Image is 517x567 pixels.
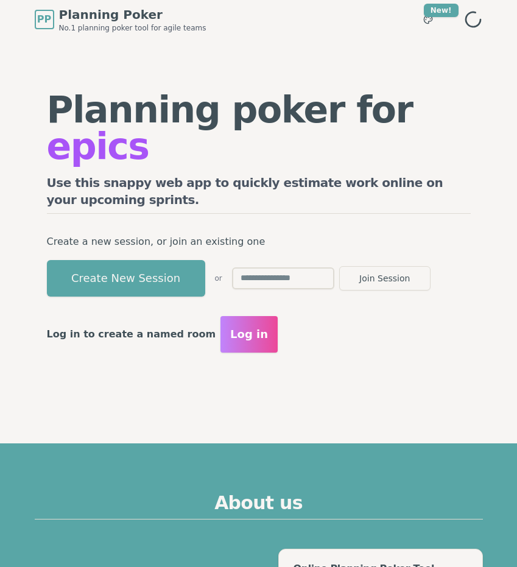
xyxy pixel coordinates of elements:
button: Create New Session [47,260,205,297]
h2: Use this snappy web app to quickly estimate work online on your upcoming sprints. [47,174,471,214]
button: Join Session [339,266,431,291]
a: PPPlanning PokerNo.1 planning poker tool for agile teams [35,6,206,33]
h2: About us [35,492,483,519]
span: Log in [230,326,268,343]
span: epics [47,125,149,167]
span: No.1 planning poker tool for agile teams [59,23,206,33]
button: Log in [220,316,278,353]
span: Planning Poker [59,6,206,23]
button: New! [417,9,439,30]
p: Create a new session, or join an existing one [47,233,471,250]
div: New! [424,4,459,17]
h1: Planning poker for [47,91,471,164]
span: PP [37,12,51,27]
p: Log in to create a named room [47,326,216,343]
span: or [215,273,222,283]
